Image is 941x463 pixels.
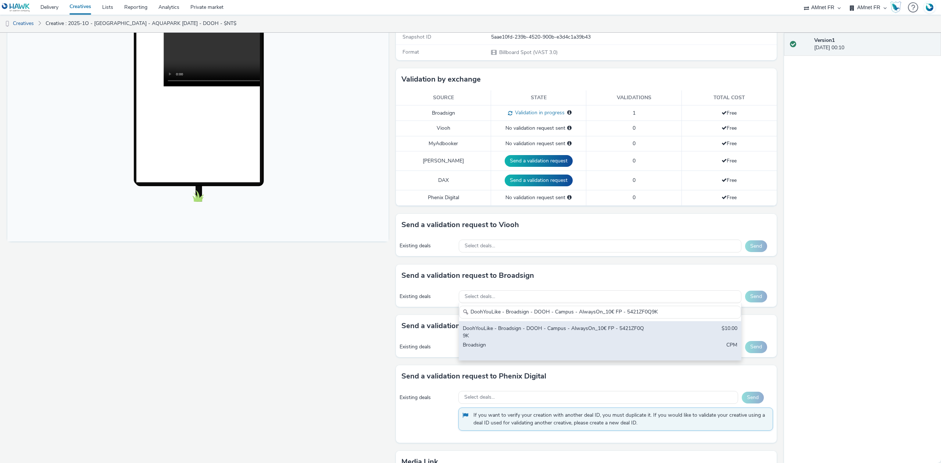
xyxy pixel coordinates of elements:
div: DoohYouLike - Broadsign - DOOH - Campus - AlwaysOn_10€ FP - 5421ZF0Q9K [463,325,645,340]
button: Send a validation request [505,155,573,167]
strong: Version 1 [814,37,835,44]
button: Send [745,341,767,353]
span: 1 [633,110,636,116]
div: No validation request sent [495,140,582,147]
div: No validation request sent [495,125,582,132]
td: Phenix Digital [396,190,491,205]
td: DAX [396,171,491,190]
div: Broadsign [463,341,645,356]
button: Send a validation request [505,175,573,186]
td: [PERSON_NAME] [396,151,491,171]
div: Please select a deal below and click on Send to send a validation request to MyAdbooker. [567,140,572,147]
span: 0 [633,125,636,132]
a: Creative : 2025-1O - [GEOGRAPHIC_DATA] - AQUAPARK [DATE] - DOOH - $NT$ [42,15,240,32]
span: Select deals... [465,243,495,249]
span: If you want to verify your creation with another deal ID, you must duplicate it. If you would lik... [473,412,765,427]
div: CPM [726,341,737,356]
span: Free [722,194,737,201]
div: Existing deals [400,293,455,300]
span: Free [722,157,737,164]
div: Existing deals [400,242,455,250]
div: [DATE] 00:10 [814,37,935,52]
button: Send [745,240,767,252]
img: Account FR [924,2,935,13]
img: dooh [4,20,11,28]
div: Please select a deal below and click on Send to send a validation request to Phenix Digital. [567,194,572,201]
span: Select deals... [465,294,495,300]
div: Existing deals [400,343,455,351]
span: Free [722,110,737,116]
span: 0 [633,157,636,164]
td: Broadsign [396,105,491,121]
h3: Send a validation request to Broadsign [401,270,534,281]
th: Total cost [681,90,777,105]
div: $10.00 [722,325,737,340]
th: Validations [586,90,681,105]
span: Snapshot ID [402,33,431,40]
td: MyAdbooker [396,136,491,151]
input: Search...... [459,306,741,319]
td: Viooh [396,121,491,136]
span: Free [722,140,737,147]
h3: Send a validation request to Phenix Digital [401,371,546,382]
span: 0 [633,177,636,184]
img: undefined Logo [2,3,30,12]
img: Hawk Academy [890,1,901,13]
span: Free [722,125,737,132]
a: Hawk Academy [890,1,904,13]
span: Free [722,177,737,184]
span: 0 [633,194,636,201]
span: Format [402,49,419,55]
h3: Send a validation request to MyAdbooker [401,320,543,331]
span: 0 [633,140,636,147]
div: No validation request sent [495,194,582,201]
span: Select deals... [464,394,495,401]
button: Send [745,291,767,302]
h3: Validation by exchange [401,74,481,85]
div: Existing deals [400,394,455,401]
div: 5aae10fd-239b-4520-900b-e3d4c1a39b43 [491,33,776,41]
span: Billboard Spot (VAST 3.0) [498,49,558,56]
th: Source [396,90,491,105]
th: State [491,90,586,105]
button: Send [742,392,764,403]
div: Please select a deal below and click on Send to send a validation request to Viooh. [567,125,572,132]
h3: Send a validation request to Viooh [401,219,519,230]
span: Validation in progress [512,109,565,116]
